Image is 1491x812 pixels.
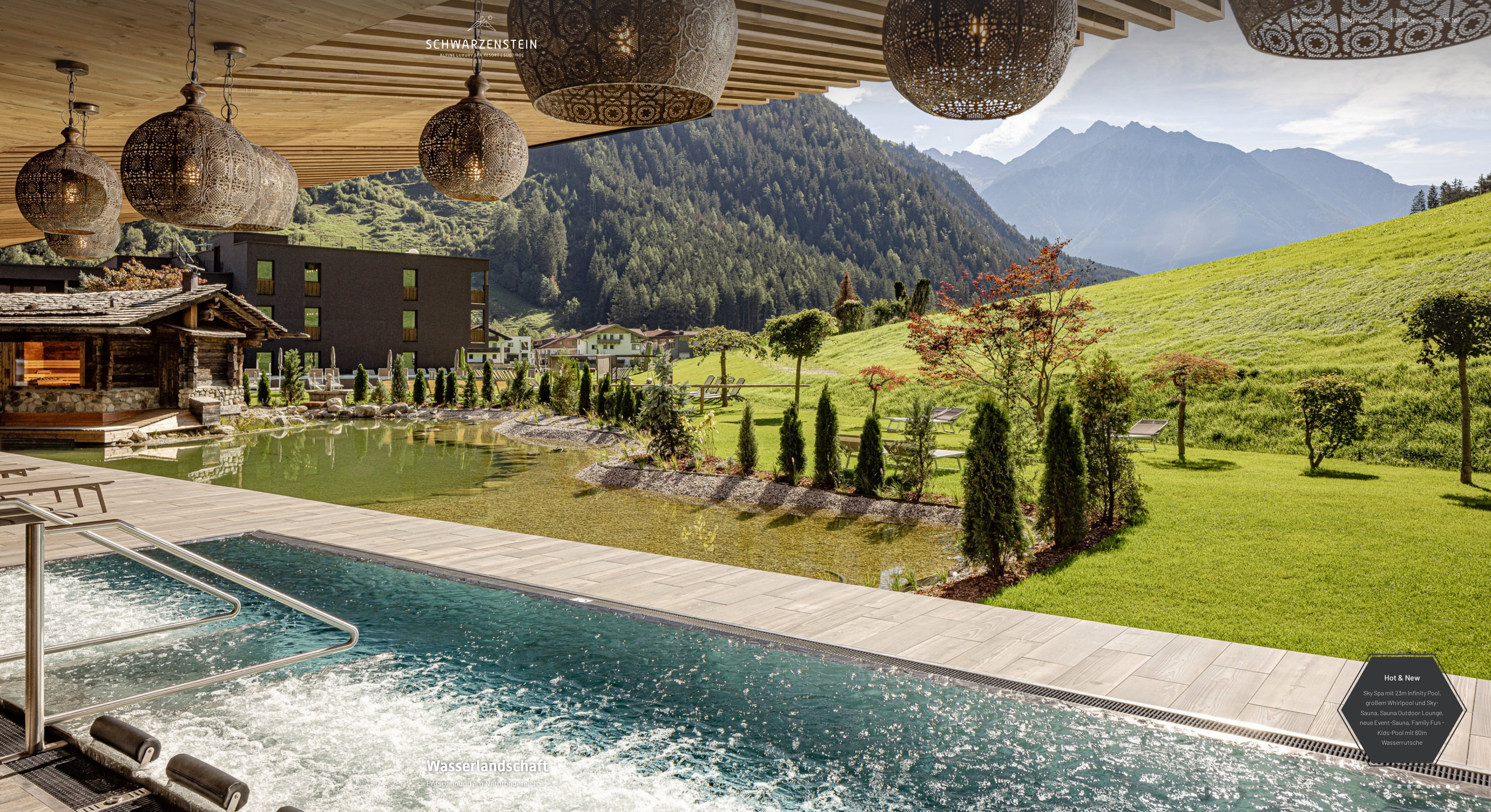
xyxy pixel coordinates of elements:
[1444,16,1460,23] span: Menü
[1456,784,1460,789] div: Carousel Page 8
[1384,672,1420,682] span: Hot & New
[1446,784,1450,789] div: Carousel Page 7 (Current Slide)
[1360,687,1444,747] p: Sky Spa mit 23m Infinity Pool, großem Whirlpool und Sky-Sauna, Sauna Outdoor Lounge, neue Event-S...
[1426,784,1431,789] div: Carousel Page 5
[1391,16,1415,23] a: BUCHEN
[1385,784,1460,789] div: Carousel Pagination
[1417,784,1421,789] div: Carousel Page 4
[1436,784,1440,789] div: Carousel Page 6
[1340,656,1464,763] a: Hot & New Sky Spa mit 23m Infinity Pool, großem Whirlpool und Sky-Sauna, Sauna Outdoor Lounge, ne...
[1387,784,1392,789] div: Carousel Page 1
[1342,16,1377,23] a: Bildergalerie
[1407,784,1411,789] div: Carousel Page 3
[1397,784,1401,789] div: Carousel Page 2
[1292,16,1328,23] a: Premium Spa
